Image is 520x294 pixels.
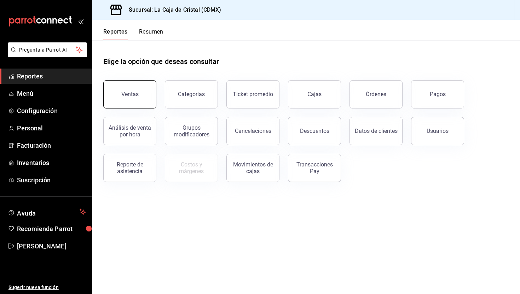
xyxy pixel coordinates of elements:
[226,117,279,145] button: Cancelaciones
[17,141,86,150] span: Facturación
[103,80,156,108] button: Ventas
[165,117,218,145] button: Grupos modificadores
[288,80,341,108] button: Cajas
[108,161,152,175] div: Reporte de asistencia
[8,42,87,57] button: Pregunta a Parrot AI
[103,154,156,182] button: Reporte de asistencia
[288,117,341,145] button: Descuentos
[103,28,128,40] button: Reportes
[17,123,86,133] span: Personal
[17,89,86,98] span: Menú
[121,91,139,98] div: Ventas
[19,46,76,54] span: Pregunta a Parrot AI
[231,161,275,175] div: Movimientos de cajas
[293,161,336,175] div: Transacciones Pay
[430,91,446,98] div: Pagos
[17,208,77,216] span: Ayuda
[226,154,279,182] button: Movimientos de cajas
[427,128,449,134] div: Usuarios
[411,117,464,145] button: Usuarios
[78,18,83,24] button: open_drawer_menu
[288,154,341,182] button: Transacciones Pay
[17,241,86,251] span: [PERSON_NAME]
[233,91,273,98] div: Ticket promedio
[349,80,403,108] button: Órdenes
[226,80,279,108] button: Ticket promedio
[5,51,87,59] a: Pregunta a Parrot AI
[123,6,221,14] h3: Sucursal: La Caja de Cristal (CDMX)
[366,91,386,98] div: Órdenes
[17,224,86,234] span: Recomienda Parrot
[169,161,213,175] div: Costos y márgenes
[349,117,403,145] button: Datos de clientes
[169,124,213,138] div: Grupos modificadores
[103,28,163,40] div: navigation tabs
[103,117,156,145] button: Análisis de venta por hora
[108,124,152,138] div: Análisis de venta por hora
[355,128,398,134] div: Datos de clientes
[17,106,86,116] span: Configuración
[178,91,205,98] div: Categorías
[235,128,271,134] div: Cancelaciones
[17,175,86,185] span: Suscripción
[8,284,86,291] span: Sugerir nueva función
[17,158,86,167] span: Inventarios
[300,128,329,134] div: Descuentos
[103,56,219,67] h1: Elige la opción que deseas consultar
[411,80,464,108] button: Pagos
[307,91,322,98] div: Cajas
[17,71,86,81] span: Reportes
[139,28,163,40] button: Resumen
[165,154,218,182] button: Contrata inventarios para ver este reporte
[165,80,218,108] button: Categorías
